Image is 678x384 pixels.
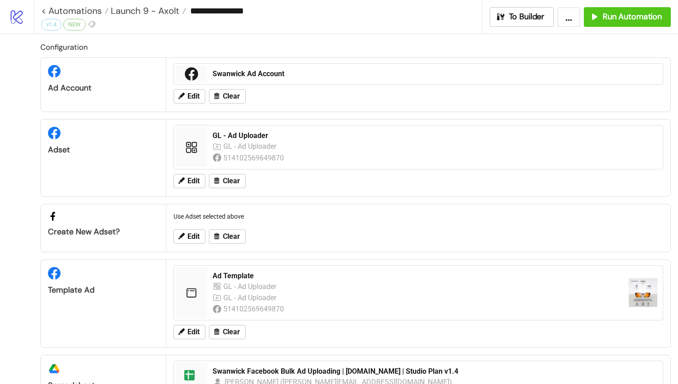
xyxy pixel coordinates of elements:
[48,83,159,93] div: Ad Account
[209,174,246,188] button: Clear
[174,174,205,188] button: Edit
[223,141,278,152] div: GL - Ad Uploader
[170,208,667,225] div: Use Adset selected above
[174,325,205,339] button: Edit
[223,233,240,241] span: Clear
[213,131,657,141] div: GL - Ad Uploader
[187,233,200,241] span: Edit
[209,89,246,104] button: Clear
[40,41,671,53] h2: Configuration
[213,271,621,281] div: Ad Template
[223,328,240,336] span: Clear
[174,89,205,104] button: Edit
[187,177,200,185] span: Edit
[48,227,159,237] div: Create new adset?
[223,177,240,185] span: Clear
[41,19,61,30] div: v1.4
[48,145,159,155] div: Adset
[629,278,657,307] img: https://scontent-fra3-2.xx.fbcdn.net/v/t45.1600-4/547118078_1416028219483531_7508680570374036219_...
[187,92,200,100] span: Edit
[209,229,246,244] button: Clear
[187,328,200,336] span: Edit
[41,6,109,15] a: < Automations
[584,7,671,27] button: Run Automation
[109,5,179,17] span: Launch 9 - Axolt
[223,292,278,303] div: GL - Ad Uploader
[213,367,657,376] div: Swanwick Facebook Bulk Ad Uploading | [DOMAIN_NAME] | Studio Plan v1.4
[109,6,186,15] a: Launch 9 - Axolt
[490,7,554,27] button: To Builder
[174,229,205,244] button: Edit
[557,7,580,27] button: ...
[223,152,286,164] div: 514102569649870
[509,12,545,22] span: To Builder
[209,325,246,339] button: Clear
[48,285,159,295] div: Template Ad
[223,281,278,292] div: GL - Ad Uploader
[603,12,662,22] span: Run Automation
[63,19,86,30] div: NEW
[223,303,286,315] div: 514102569649870
[213,69,657,79] div: Swanwick Ad Account
[223,92,240,100] span: Clear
